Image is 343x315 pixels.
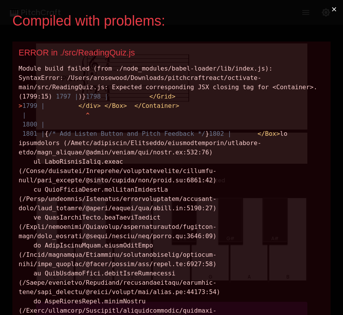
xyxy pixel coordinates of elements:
span: < [258,130,262,137]
span: 1798 | [86,93,108,100]
span: /* Add Listen Button and Pitch Feedback */ [48,130,205,137]
span: < [105,102,109,109]
span: Box [112,102,123,109]
span: > [276,130,280,137]
span: / [108,102,112,109]
span: )} { } [19,93,280,137]
span: < [134,102,138,109]
span: div [86,102,97,109]
span: > [97,102,101,109]
span: 1800 | [22,121,45,128]
span: / [153,93,157,100]
span: < [78,102,82,109]
span: | [22,111,26,119]
span: / [138,102,142,109]
span: / [82,102,86,109]
span: 1797 | [56,93,78,100]
span: > [123,102,127,109]
div: ERROR in ./src/ReadingQuiz.js [19,48,324,58]
span: > [19,102,22,109]
span: > [172,93,176,100]
span: Box [265,130,276,137]
span: 1801 | [22,130,45,137]
span: / [261,130,265,137]
span: > [176,102,179,109]
span: Container [142,102,176,109]
span: 1802 | [209,130,231,137]
span: Grid [157,93,172,100]
div: Compiled with problems: [12,12,318,29]
span: < [149,93,153,100]
span: 1799 | [22,102,45,109]
span: ^ [86,111,90,119]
